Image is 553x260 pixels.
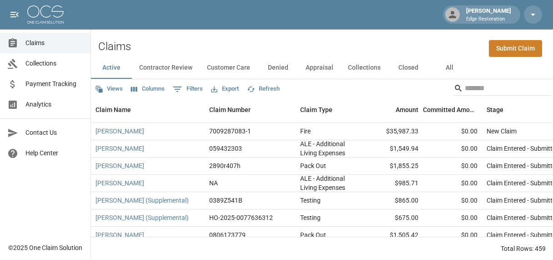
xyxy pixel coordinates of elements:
[364,175,423,192] div: $985.71
[205,97,296,122] div: Claim Number
[96,230,144,240] a: [PERSON_NAME]
[454,81,551,97] div: Search
[364,227,423,244] div: $1,505.42
[96,161,144,170] a: [PERSON_NAME]
[129,82,167,96] button: Select columns
[501,244,546,253] div: Total Rows: 459
[489,40,542,57] a: Submit Claim
[245,82,282,96] button: Refresh
[25,38,83,48] span: Claims
[341,57,388,79] button: Collections
[298,57,341,79] button: Appraisal
[300,196,321,205] div: Testing
[91,57,553,79] div: dynamic tabs
[388,57,429,79] button: Closed
[96,144,144,153] a: [PERSON_NAME]
[296,97,364,122] div: Claim Type
[364,123,423,140] div: $35,987.33
[466,15,511,23] p: Edge Restoration
[96,127,144,136] a: [PERSON_NAME]
[209,82,241,96] button: Export
[91,97,205,122] div: Claim Name
[300,174,359,192] div: ALE - Additional Living Expenses
[423,97,478,122] div: Committed Amount
[429,57,470,79] button: All
[171,82,205,97] button: Show filters
[96,178,144,188] a: [PERSON_NAME]
[91,57,132,79] button: Active
[200,57,257,79] button: Customer Care
[132,57,200,79] button: Contractor Review
[463,6,515,23] div: [PERSON_NAME]
[209,97,251,122] div: Claim Number
[257,57,298,79] button: Denied
[96,213,189,222] a: [PERSON_NAME] (Supplemental)
[96,196,189,205] a: [PERSON_NAME] (Supplemental)
[423,123,482,140] div: $0.00
[209,213,273,222] div: HO-2025-0077636312
[364,140,423,158] div: $1,549.94
[300,161,326,170] div: Pack Out
[423,175,482,192] div: $0.00
[487,97,503,122] div: Stage
[96,97,131,122] div: Claim Name
[25,79,83,89] span: Payment Tracking
[364,158,423,175] div: $1,855.25
[209,144,242,153] div: 059432303
[300,139,359,158] div: ALE - Additional Living Expenses
[364,97,423,122] div: Amount
[98,40,131,53] h2: Claims
[5,5,24,24] button: open drawer
[300,213,321,222] div: Testing
[209,127,251,136] div: 7009287083-1
[423,97,482,122] div: Committed Amount
[423,209,482,227] div: $0.00
[8,243,82,252] div: © 2025 One Claim Solution
[423,192,482,209] div: $0.00
[25,100,83,109] span: Analytics
[25,148,83,158] span: Help Center
[209,161,241,170] div: 2890r407h
[364,192,423,209] div: $865.00
[209,178,218,188] div: NA
[27,5,64,24] img: ocs-logo-white-transparent.png
[209,196,242,205] div: 0389Z541B
[364,209,423,227] div: $675.00
[423,227,482,244] div: $0.00
[396,97,418,122] div: Amount
[423,158,482,175] div: $0.00
[300,97,332,122] div: Claim Type
[300,127,311,136] div: Fire
[487,127,517,136] div: New Claim
[423,140,482,158] div: $0.00
[25,128,83,138] span: Contact Us
[25,59,83,68] span: Collections
[300,230,326,240] div: Pack Out
[93,82,125,96] button: Views
[209,230,246,240] div: 0806173779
